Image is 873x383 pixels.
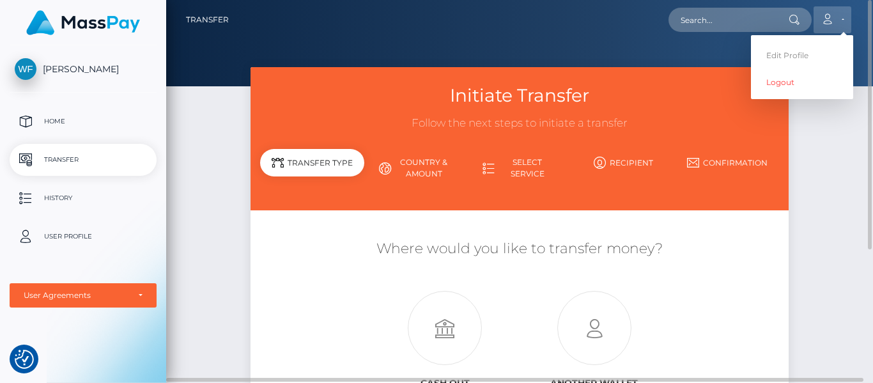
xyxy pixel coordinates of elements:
[10,63,157,75] span: [PERSON_NAME]
[10,144,157,176] a: Transfer
[675,152,778,174] a: Confirmation
[260,239,779,259] h5: Where would you like to transfer money?
[24,290,128,301] div: User Agreements
[15,350,34,369] img: Revisit consent button
[364,152,468,185] a: Country & Amount
[751,43,853,67] a: Edit Profile
[26,10,140,35] img: MassPay
[10,106,157,137] a: Home
[260,83,779,108] h3: Initiate Transfer
[668,8,789,32] input: Search...
[15,189,151,208] p: History
[10,283,157,308] button: User Agreements
[571,152,675,174] a: Recipient
[260,149,364,176] div: Transfer Type
[10,182,157,214] a: History
[260,116,779,131] h3: Follow the next steps to initiate a transfer
[260,152,364,185] a: Transfer Type
[15,350,34,369] button: Consent Preferences
[10,221,157,253] a: User Profile
[15,112,151,131] p: Home
[186,6,229,33] a: Transfer
[15,150,151,169] p: Transfer
[15,227,151,246] p: User Profile
[751,70,853,94] a: Logout
[468,152,571,185] a: Select Service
